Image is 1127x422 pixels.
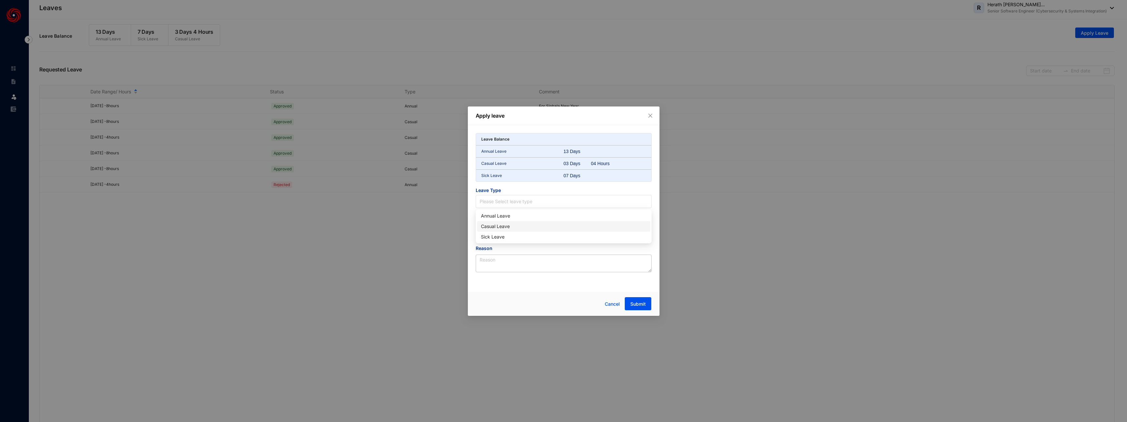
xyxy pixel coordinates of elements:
[605,300,620,308] span: Cancel
[563,148,591,155] div: 13 Days
[481,148,564,155] p: Annual Leave
[648,113,653,118] span: close
[476,245,497,252] label: Reason
[481,233,646,240] div: Sick Leave
[476,187,652,195] span: Leave Type
[563,160,591,167] div: 03 Days
[477,232,650,242] div: Sick Leave
[591,160,619,167] div: 04 Hours
[481,160,564,167] p: Casual Leave
[481,223,646,230] div: Casual Leave
[600,297,625,311] button: Cancel
[476,112,652,120] p: Apply leave
[481,212,646,220] div: Annual Leave
[563,172,591,179] div: 07 Days
[481,136,510,143] p: Leave Balance
[477,211,650,221] div: Annual Leave
[481,172,564,179] p: Sick Leave
[477,221,650,232] div: Casual Leave
[647,112,654,119] button: Close
[476,255,652,272] textarea: Reason
[625,297,651,310] button: Submit
[630,301,646,307] span: Submit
